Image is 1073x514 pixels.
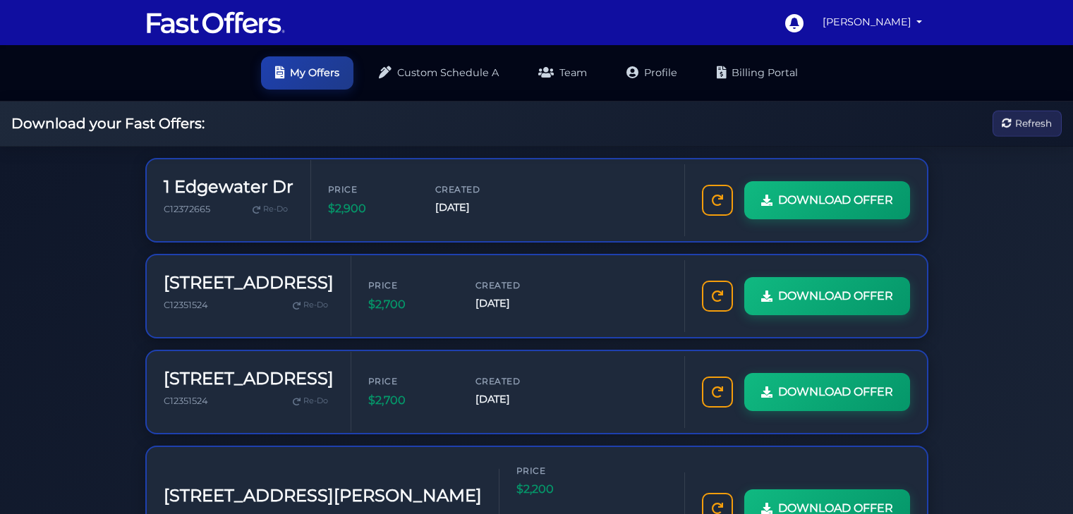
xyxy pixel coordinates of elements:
span: DOWNLOAD OFFER [778,287,893,305]
span: Price [328,183,413,196]
span: $2,700 [368,391,453,410]
span: DOWNLOAD OFFER [778,191,893,209]
a: DOWNLOAD OFFER [744,181,910,219]
h3: [STREET_ADDRESS][PERSON_NAME] [164,486,482,506]
a: Team [524,56,601,90]
span: [DATE] [475,391,560,408]
a: Re-Do [287,296,334,314]
a: Billing Portal [703,56,812,90]
span: Created [475,374,560,388]
span: DOWNLOAD OFFER [778,383,893,401]
span: Re-Do [303,395,328,408]
h2: Download your Fast Offers: [11,115,205,132]
span: $2,900 [328,200,413,218]
button: Refresh [993,111,1062,137]
a: DOWNLOAD OFFER [744,277,910,315]
span: Price [516,464,601,477]
span: Re-Do [303,299,328,312]
a: Re-Do [247,200,293,219]
span: Price [368,279,453,292]
span: Refresh [1015,116,1052,131]
span: Created [435,183,520,196]
h3: [STREET_ADDRESS] [164,369,334,389]
a: Custom Schedule A [365,56,513,90]
span: C12351524 [164,396,207,406]
h3: 1 Edgewater Dr [164,177,293,197]
span: $2,700 [368,295,453,314]
a: DOWNLOAD OFFER [744,373,910,411]
span: [DATE] [435,200,520,216]
span: C12351524 [164,300,207,310]
a: Profile [612,56,691,90]
span: $2,200 [516,480,601,498]
span: Price [368,374,453,388]
span: Re-Do [263,203,288,216]
span: C12372665 [164,204,210,214]
a: Re-Do [287,392,334,410]
span: Created [475,279,560,292]
span: [DATE] [475,295,560,312]
a: My Offers [261,56,353,90]
a: [PERSON_NAME] [817,8,928,36]
h3: [STREET_ADDRESS] [164,273,334,293]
